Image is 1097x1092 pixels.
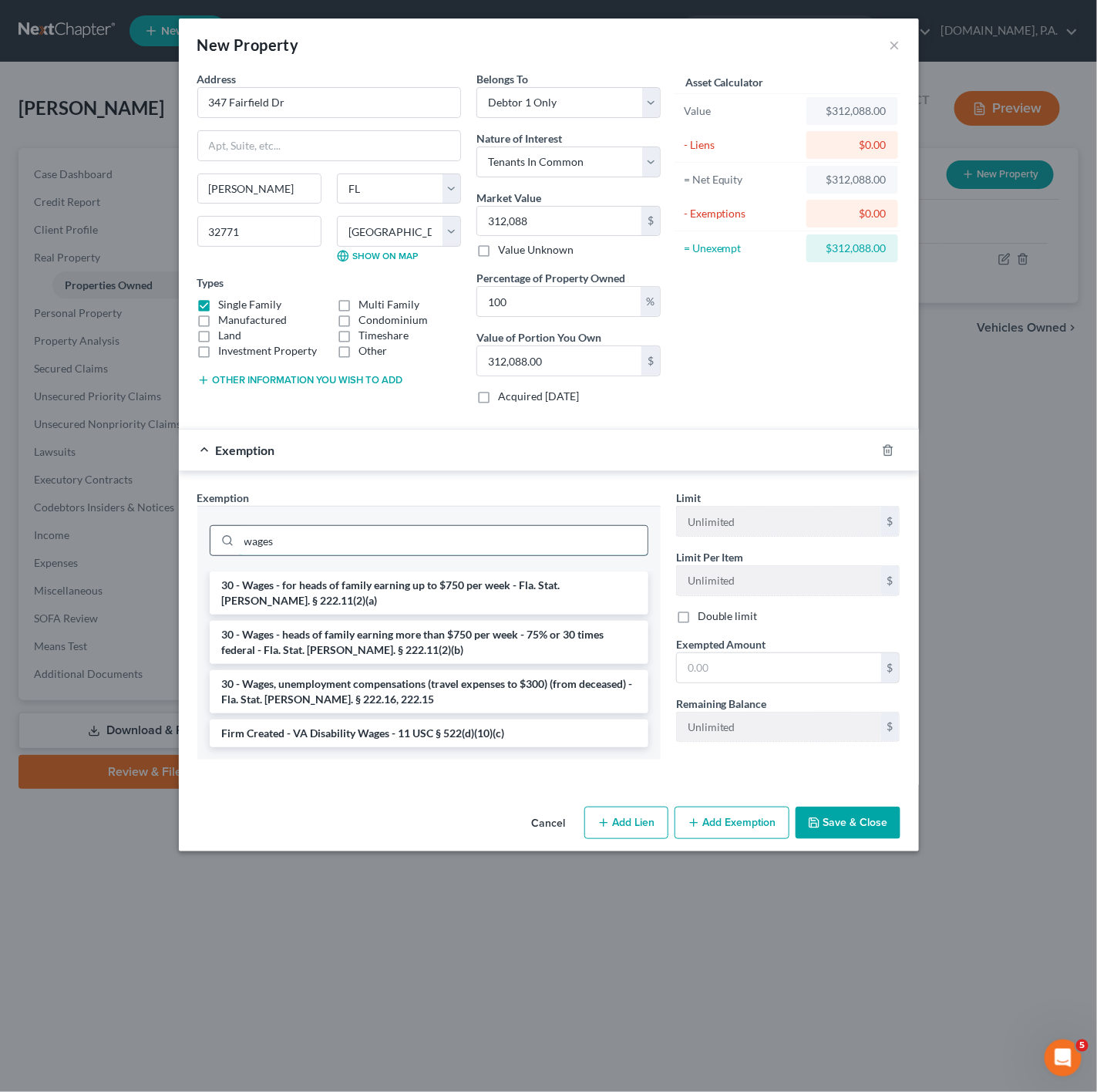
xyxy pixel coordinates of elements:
[584,807,668,839] button: Add Lien
[641,207,660,236] div: $
[197,491,250,504] span: Exemption
[819,137,886,153] div: $0.00
[210,621,648,664] li: 30 - Wages - heads of family earning more than $750 per week - 75% or 30 times federal - Fla. Sta...
[881,507,900,536] div: $
[677,566,881,595] input: --
[197,216,321,247] input: Enter zip...
[358,297,419,312] label: Multi Family
[358,328,409,343] label: Timeshare
[477,207,641,236] input: 0.00
[641,346,660,376] div: $
[676,549,744,565] label: Limit Per Item
[216,443,275,457] span: Exemption
[219,297,282,312] label: Single Family
[819,172,886,187] div: $312,088.00
[676,491,701,504] span: Limit
[476,270,625,286] label: Percentage of Property Owned
[476,190,541,206] label: Market Value
[819,103,886,119] div: $312,088.00
[819,206,886,221] div: $0.00
[676,696,767,712] label: Remaining Balance
[684,241,800,256] div: = Unexempt
[198,131,460,160] input: Apt, Suite, etc...
[881,713,900,742] div: $
[476,130,562,147] label: Nature of Interest
[684,206,800,221] div: - Exemptions
[239,526,648,555] input: Search exemption rules...
[641,287,660,316] div: %
[219,312,288,328] label: Manufactured
[684,137,800,153] div: - Liens
[198,88,460,117] input: Enter address...
[219,328,242,343] label: Land
[476,72,528,86] span: Belongs To
[337,250,418,262] a: Show on Map
[498,242,574,258] label: Value Unknown
[676,638,766,651] span: Exempted Amount
[219,343,318,359] label: Investment Property
[684,103,800,119] div: Value
[677,507,881,536] input: --
[476,329,601,345] label: Value of Portion You Own
[198,174,321,204] input: Enter city...
[1076,1040,1089,1052] span: 5
[819,241,886,256] div: $312,088.00
[890,35,900,54] button: ×
[685,74,764,90] label: Asset Calculator
[881,653,900,682] div: $
[197,34,299,56] div: New Property
[881,566,900,595] div: $
[358,343,387,359] label: Other
[796,807,900,839] button: Save & Close
[520,808,578,839] button: Cancel
[197,72,237,86] span: Address
[698,608,758,624] label: Double limit
[358,312,428,328] label: Condominium
[197,275,224,291] label: Types
[210,670,648,713] li: 30 - Wages, unemployment compensations (travel expenses to $300) (from deceased) - Fla. Stat. [PE...
[684,172,800,187] div: = Net Equity
[1045,1040,1082,1077] iframe: Intercom live chat
[210,571,648,615] li: 30 - Wages - for heads of family earning up to $750 per week - Fla. Stat. [PERSON_NAME]. § 222.11...
[477,346,641,376] input: 0.00
[677,653,881,682] input: 0.00
[210,720,648,747] li: Firm Created - VA Disability Wages - 11 USC § 522(d)(10)(c)
[675,807,789,839] button: Add Exemption
[197,374,403,386] button: Other information you wish to add
[498,389,579,404] label: Acquired [DATE]
[477,287,641,316] input: 0.00
[677,713,881,742] input: --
